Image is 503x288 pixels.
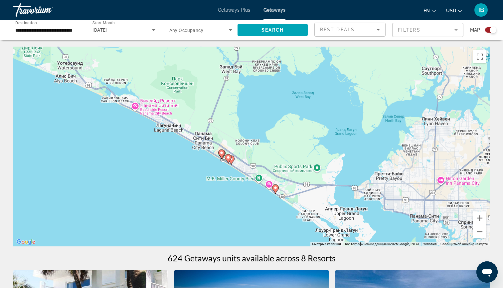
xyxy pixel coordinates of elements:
[92,27,107,33] span: [DATE]
[423,8,430,13] span: en
[392,23,463,37] button: Filter
[169,28,204,33] span: Any Occupancy
[238,24,308,36] button: Search
[261,27,284,33] span: Search
[473,211,486,225] button: Увеличить
[478,7,484,13] span: IB
[470,25,480,35] span: Map
[476,261,498,283] iframe: Кнопка запуска окна обмена сообщениями
[473,50,486,63] button: Включить полноэкранный режим
[320,27,355,32] span: Best Deals
[263,7,285,13] a: Getaways
[15,238,37,246] img: Google
[168,253,336,263] h1: 624 Getaways units available across 8 Resorts
[440,242,488,246] a: Сообщить об ошибке на карте
[13,1,80,19] a: Travorium
[15,238,37,246] a: Открыть эту область в Google Картах (в новом окне)
[320,26,380,34] mat-select: Sort by
[218,7,250,13] a: Getaways Plus
[312,242,341,246] button: Быстрые клавиши
[92,21,115,25] span: Start Month
[446,8,456,13] span: USD
[423,6,436,15] button: Change language
[345,242,419,246] span: Картографические данные ©2025 Google, INEGI
[423,242,436,246] a: Условия (ссылка откроется в новой вкладке)
[472,3,490,17] button: User Menu
[15,20,37,25] span: Destination
[473,225,486,238] button: Уменьшить
[446,6,462,15] button: Change currency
